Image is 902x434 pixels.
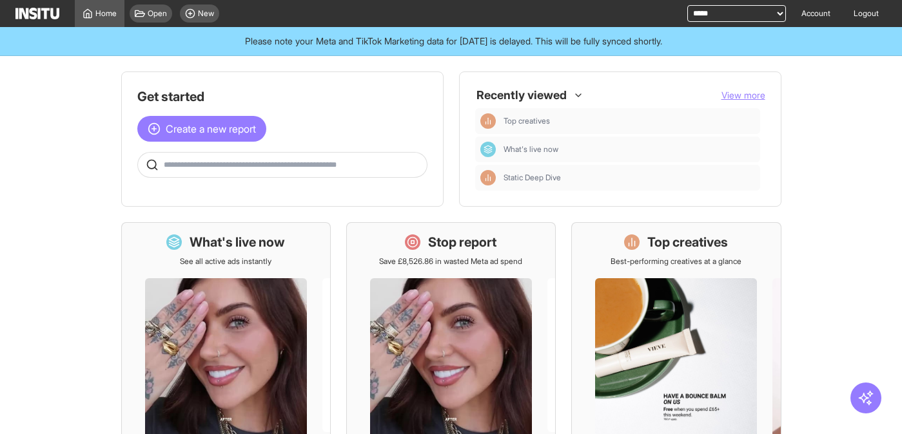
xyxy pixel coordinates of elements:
[611,256,741,267] p: Best-performing creatives at a glance
[137,88,427,106] h1: Get started
[198,8,214,19] span: New
[504,116,550,126] span: Top creatives
[504,144,558,155] span: What's live now
[480,142,496,157] div: Dashboard
[504,173,755,183] span: Static Deep Dive
[137,116,266,142] button: Create a new report
[15,8,59,19] img: Logo
[504,116,755,126] span: Top creatives
[428,233,496,251] h1: Stop report
[95,8,117,19] span: Home
[504,173,561,183] span: Static Deep Dive
[379,256,522,267] p: Save £8,526.86 in wasted Meta ad spend
[480,170,496,185] div: Insights
[190,233,285,251] h1: What's live now
[647,233,728,251] h1: Top creatives
[245,35,662,48] span: Please note your Meta and TikTok Marketing data for [DATE] is delayed. This will be fully synced ...
[480,113,496,129] div: Insights
[180,256,271,267] p: See all active ads instantly
[166,121,256,137] span: Create a new report
[504,144,755,155] span: What's live now
[721,89,765,102] button: View more
[721,90,765,100] span: View more
[148,8,167,19] span: Open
